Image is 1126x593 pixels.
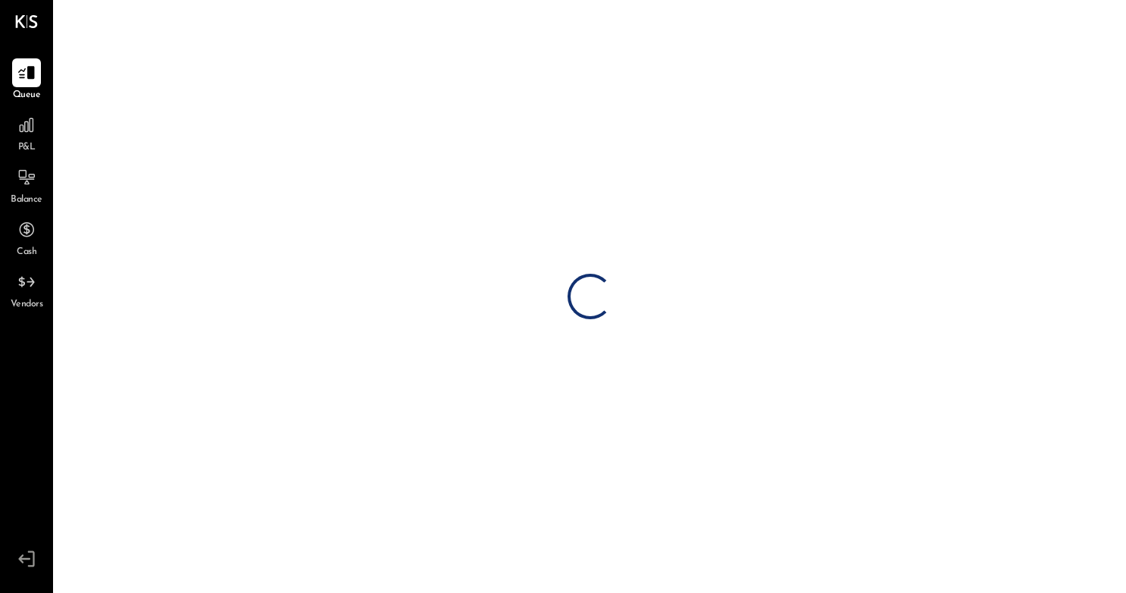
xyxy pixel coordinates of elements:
[1,58,52,102] a: Queue
[17,246,36,259] span: Cash
[1,268,52,312] a: Vendors
[18,141,36,155] span: P&L
[1,111,52,155] a: P&L
[1,215,52,259] a: Cash
[13,89,41,102] span: Queue
[1,163,52,207] a: Balance
[11,193,42,207] span: Balance
[11,298,43,312] span: Vendors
